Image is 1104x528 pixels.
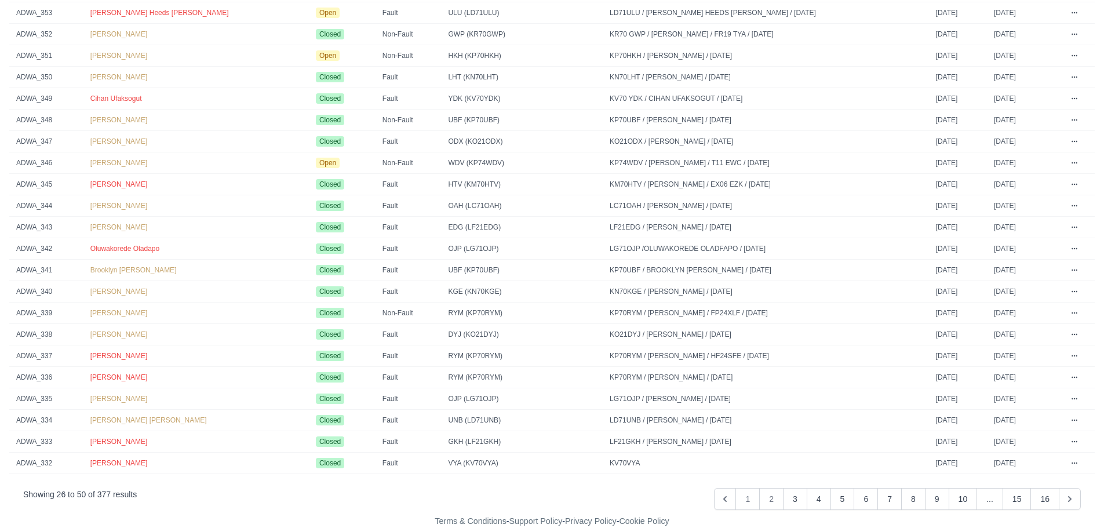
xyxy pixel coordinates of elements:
[929,67,987,88] td: [DATE]
[987,345,1064,367] td: [DATE]
[987,281,1064,303] td: [DATE]
[90,159,148,167] span: [PERSON_NAME]
[90,116,148,124] span: [PERSON_NAME]
[929,260,987,281] td: [DATE]
[376,260,442,281] td: Fault
[90,287,148,296] a: [PERSON_NAME]
[316,286,344,297] span: Closed
[90,52,148,60] span: [PERSON_NAME]
[929,453,987,474] td: [DATE]
[9,2,83,24] td: ADWA_353
[90,352,148,360] span: [PERSON_NAME]
[90,73,148,81] a: [PERSON_NAME]
[441,24,603,45] td: GWP (KR70GWP)
[1046,472,1104,528] div: Chat Widget
[987,453,1064,474] td: [DATE]
[316,179,344,190] span: Closed
[90,309,148,317] span: [PERSON_NAME]
[441,67,603,88] td: LHT (KN70LHT)
[316,29,344,39] span: Closed
[316,243,344,254] span: Closed
[316,201,344,211] span: Closed
[929,410,987,431] td: [DATE]
[90,137,148,145] span: [PERSON_NAME]
[9,281,83,303] td: ADWA_340
[376,24,442,45] td: Non-Fault
[376,238,442,260] td: Fault
[714,488,736,510] button: « Previous
[9,260,83,281] td: ADWA_341
[929,431,987,453] td: [DATE]
[9,45,83,67] td: ADWA_351
[90,30,148,38] a: [PERSON_NAME]
[376,324,442,345] td: Fault
[90,416,207,424] a: [PERSON_NAME] [PERSON_NAME]
[97,490,111,499] span: 377
[987,238,1064,260] td: [DATE]
[316,50,340,61] span: Open
[316,436,344,447] span: Closed
[9,410,83,431] td: ADWA_334
[9,388,83,410] td: ADWA_335
[316,394,344,404] span: Closed
[987,152,1064,174] td: [DATE]
[316,329,344,340] span: Closed
[316,372,344,383] span: Closed
[603,24,929,45] td: KR70 GWP / [PERSON_NAME] / FR19 TYA / [DATE]
[901,488,926,510] button: Go to page 8
[603,431,929,453] td: LF21GKH / [PERSON_NAME] / [DATE]
[987,195,1064,217] td: [DATE]
[603,324,929,345] td: KO21DYJ / [PERSON_NAME] / [DATE]
[90,94,142,103] a: Cihan Ufaksogut
[441,303,603,324] td: RYM (KP70RYM)
[603,45,929,67] td: KP70HKH / [PERSON_NAME] / [DATE]
[441,174,603,195] td: HTV (KM70HTV)
[987,131,1064,152] td: [DATE]
[441,131,603,152] td: ODX (KO21ODX)
[113,490,137,499] span: results
[603,195,929,217] td: LC71OAH / [PERSON_NAME] / [DATE]
[90,223,148,231] a: [PERSON_NAME]
[376,345,442,367] td: Fault
[9,110,83,131] td: ADWA_348
[603,453,929,474] td: KV70VYA
[376,195,442,217] td: Fault
[9,345,83,367] td: ADWA_337
[929,174,987,195] td: [DATE]
[929,24,987,45] td: [DATE]
[376,217,442,238] td: Fault
[9,67,83,88] td: ADWA_350
[929,324,987,345] td: [DATE]
[603,260,929,281] td: KP70UBF / BROOKLYN [PERSON_NAME] / [DATE]
[441,152,603,174] td: WDV (KP74WDV)
[376,303,442,324] td: Non-Fault
[603,88,929,110] td: KV70 YDK / CIHAN UFAKSOGUT / [DATE]
[23,490,54,499] span: Showing
[441,88,603,110] td: YDK (KV70YDK)
[565,516,617,526] a: Privacy Policy
[603,2,929,24] td: LD71ULU / [PERSON_NAME] HEEDS [PERSON_NAME] / [DATE]
[987,2,1064,24] td: [DATE]
[441,217,603,238] td: EDG (LF21EDG)
[603,388,929,410] td: LG71OJP / [PERSON_NAME] / [DATE]
[376,174,442,195] td: Fault
[316,351,344,361] span: Closed
[987,67,1064,88] td: [DATE]
[376,281,442,303] td: Fault
[987,260,1064,281] td: [DATE]
[987,303,1064,324] td: [DATE]
[949,488,978,510] button: Go to page 10
[603,152,929,174] td: KP74WDV / [PERSON_NAME] / T11 EWC / [DATE]
[90,202,148,210] a: [PERSON_NAME]
[90,180,148,188] span: [PERSON_NAME]
[222,515,883,528] div: - - -
[316,136,344,147] span: Closed
[90,266,177,274] a: Brooklyn [PERSON_NAME]
[90,438,148,446] span: [PERSON_NAME]
[603,345,929,367] td: KP70RYM / [PERSON_NAME] / HF24SFE / [DATE]
[603,367,929,388] td: KP70RYM / [PERSON_NAME] / [DATE]
[929,152,987,174] td: [DATE]
[57,490,66,499] span: 26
